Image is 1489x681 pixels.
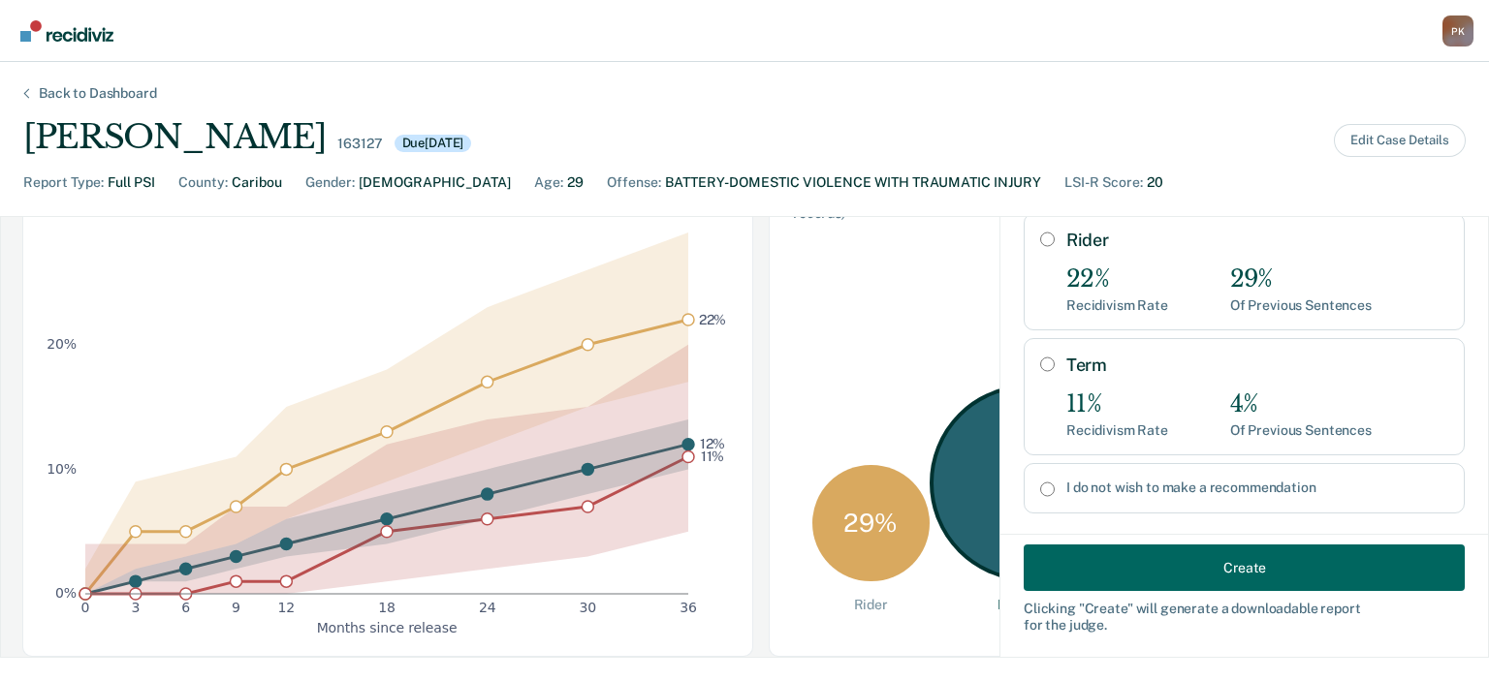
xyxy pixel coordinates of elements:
text: 0% [55,585,77,601]
div: Back to Dashboard [16,85,180,102]
div: 29 % [812,465,930,582]
div: Clicking " Create " will generate a downloadable report for the judge. [1024,601,1465,634]
div: [PERSON_NAME] [23,117,326,157]
g: text [699,311,727,463]
text: 22% [699,311,727,326]
label: I do not wish to make a recommendation [1066,480,1448,496]
text: 12 [278,600,296,615]
div: Recidivism Rate [1066,297,1168,314]
text: Months since release [317,620,458,635]
button: Profile dropdown button [1442,15,1473,46]
div: Caribou [232,172,282,193]
div: 22% [1066,265,1168,294]
div: Report Type : [23,172,104,193]
div: Due [DATE] [395,135,472,152]
div: County : [178,172,228,193]
div: 4% [1230,390,1372,418]
div: 11% [1066,390,1168,418]
div: Rider [854,597,888,613]
span: (Based on 28 records ) [793,189,1165,221]
div: LSI-R Score : [1064,172,1143,193]
div: P K [1442,15,1473,46]
text: 24 [479,600,496,615]
div: Probation [998,597,1060,613]
div: 68 % [930,385,1127,582]
div: BATTERY-DOMESTIC VIOLENCE WITH TRAUMATIC INJURY [665,172,1041,193]
text: 18 [378,600,396,615]
img: Recidiviz [20,20,113,42]
label: Term [1066,355,1448,376]
text: 10% [47,460,77,476]
div: 29 [567,172,584,193]
button: Edit Case Details [1334,124,1466,157]
div: Age : [534,172,563,193]
button: Create [1024,544,1465,591]
text: 6 [181,600,190,615]
text: 12% [700,436,726,451]
g: area [85,232,688,594]
div: [DEMOGRAPHIC_DATA] [359,172,511,193]
div: Gender : [305,172,355,193]
text: 9 [232,600,240,615]
text: 30 [580,600,597,615]
g: y-axis tick label [47,336,77,601]
text: 36 [680,600,697,615]
div: 163127 [337,136,382,152]
div: Offense : [607,172,661,193]
div: 20 [1147,172,1163,193]
div: Of Previous Sentences [1230,297,1372,314]
text: 0 [81,600,90,615]
text: 20% [47,336,77,352]
div: Of Previous Sentences [1230,422,1372,439]
text: 11% [701,449,725,464]
div: Full PSI [108,172,155,193]
text: 3 [131,600,140,615]
div: 29% [1230,265,1372,294]
div: Recidivism Rate [1066,422,1168,439]
g: x-axis tick label [81,600,697,615]
label: Rider [1066,230,1448,251]
g: dot [79,314,694,600]
g: x-axis label [317,620,458,635]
